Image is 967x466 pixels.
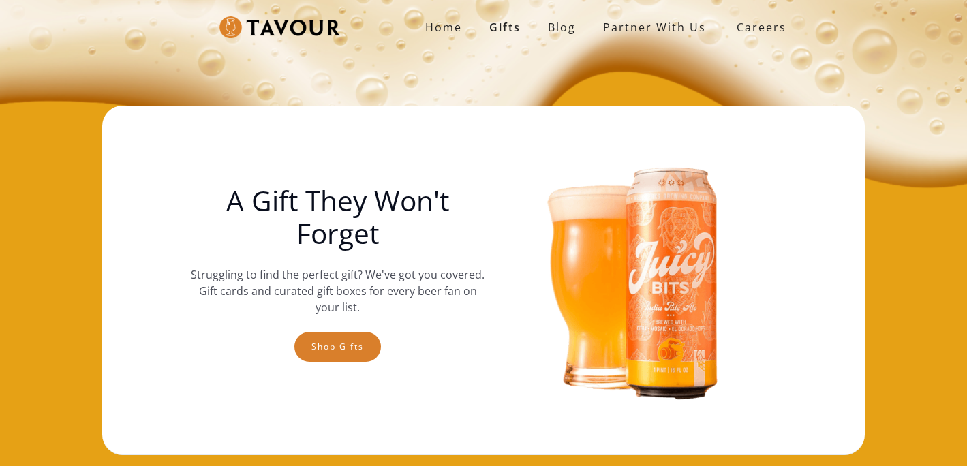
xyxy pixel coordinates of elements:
[294,332,381,362] a: Shop gifts
[534,14,589,41] a: Blog
[412,14,476,41] a: Home
[191,266,485,315] p: Struggling to find the perfect gift? We've got you covered. Gift cards and curated gift boxes for...
[191,185,485,250] h1: A Gift They Won't Forget
[720,8,797,46] a: Careers
[425,20,462,35] strong: Home
[476,14,534,41] a: Gifts
[589,14,720,41] a: partner with us
[737,14,786,41] strong: Careers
